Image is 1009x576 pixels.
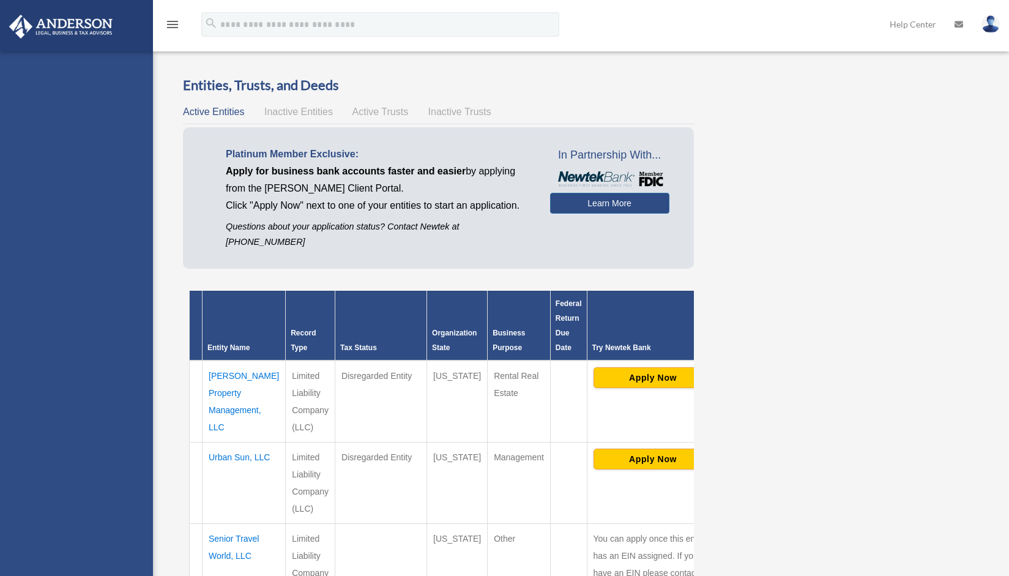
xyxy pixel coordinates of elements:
th: Record Type [286,291,335,361]
span: Inactive Trusts [428,107,491,117]
a: Learn More [550,193,669,214]
th: Federal Return Due Date [550,291,587,361]
div: Try Newtek Bank [592,340,714,355]
td: Disregarded Entity [335,442,427,523]
td: Limited Liability Company (LLC) [286,442,335,523]
p: Questions about your application status? Contact Newtek at [PHONE_NUMBER] [226,219,532,250]
td: [US_STATE] [427,442,488,523]
i: search [204,17,218,30]
button: Apply Now [594,449,713,469]
img: User Pic [981,15,1000,33]
span: Apply for business bank accounts faster and easier [226,166,466,176]
th: Tax Status [335,291,427,361]
p: Click "Apply Now" next to one of your entities to start an application. [226,197,532,214]
td: Rental Real Estate [488,361,551,443]
td: [US_STATE] [427,361,488,443]
span: Active Entities [183,107,244,117]
h3: Entities, Trusts, and Deeds [183,76,694,95]
span: Inactive Entities [264,107,333,117]
p: Platinum Member Exclusive: [226,146,532,163]
span: In Partnership With... [550,146,669,165]
span: Active Trusts [352,107,409,117]
th: Entity Name [203,291,286,361]
img: NewtekBankLogoSM.png [556,171,663,187]
th: Organization State [427,291,488,361]
button: Apply Now [594,367,713,388]
i: menu [165,17,180,32]
th: Business Purpose [488,291,551,361]
td: Management [488,442,551,523]
td: Limited Liability Company (LLC) [286,361,335,443]
img: Anderson Advisors Platinum Portal [6,15,116,39]
td: Urban Sun, LLC [203,442,286,523]
a: menu [165,21,180,32]
td: [PERSON_NAME] Property Management, LLC [203,361,286,443]
p: by applying from the [PERSON_NAME] Client Portal. [226,163,532,197]
td: Disregarded Entity [335,361,427,443]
